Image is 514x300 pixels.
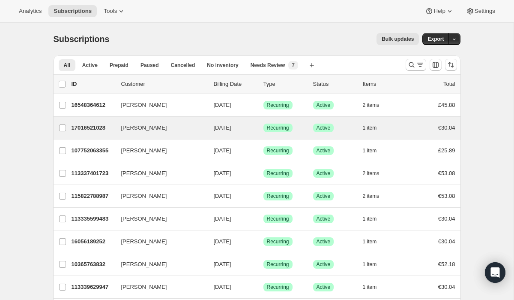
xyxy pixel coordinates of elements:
[64,62,70,69] span: All
[214,284,231,290] span: [DATE]
[54,34,110,44] span: Subscriptions
[72,80,455,88] div: IDCustomerBilling DateTypeStatusItemsTotal
[72,215,114,223] p: 113335599483
[363,284,377,291] span: 1 item
[214,102,231,108] span: [DATE]
[116,280,202,294] button: [PERSON_NAME]
[116,189,202,203] button: [PERSON_NAME]
[72,167,455,179] div: 113337401723[PERSON_NAME][DATE]SuccessRecurringSuccessActive2 items€53.08
[363,213,386,225] button: 1 item
[116,121,202,135] button: [PERSON_NAME]
[438,284,455,290] span: €30.04
[438,238,455,245] span: €30.04
[363,80,406,88] div: Items
[317,238,331,245] span: Active
[110,62,128,69] span: Prepaid
[363,258,386,270] button: 1 item
[363,193,380,200] span: 2 items
[72,145,455,157] div: 107752063355[PERSON_NAME][DATE]SuccessRecurringSuccessActive1 item£25.89
[72,80,114,88] p: ID
[438,261,455,267] span: €52.18
[116,212,202,226] button: [PERSON_NAME]
[214,80,257,88] p: Billing Date
[263,80,306,88] div: Type
[438,124,455,131] span: €30.04
[317,147,331,154] span: Active
[438,170,455,176] span: €53.08
[313,80,356,88] p: Status
[317,193,331,200] span: Active
[317,215,331,222] span: Active
[19,8,42,15] span: Analytics
[267,102,289,109] span: Recurring
[214,261,231,267] span: [DATE]
[14,5,47,17] button: Analytics
[72,101,114,109] p: 16548364612
[420,5,459,17] button: Help
[267,284,289,291] span: Recurring
[317,124,331,131] span: Active
[214,215,231,222] span: [DATE]
[116,235,202,248] button: [PERSON_NAME]
[438,193,455,199] span: €53.08
[72,169,114,178] p: 113337401723
[121,237,167,246] span: [PERSON_NAME]
[121,215,167,223] span: [PERSON_NAME]
[363,147,377,154] span: 1 item
[72,236,455,248] div: 16056189252[PERSON_NAME][DATE]SuccessRecurringSuccessActive1 item€30.04
[438,147,455,154] span: £25.89
[363,122,386,134] button: 1 item
[363,145,386,157] button: 1 item
[406,59,426,71] button: Search and filter results
[251,62,285,69] span: Needs Review
[121,101,167,109] span: [PERSON_NAME]
[363,102,380,109] span: 2 items
[422,33,449,45] button: Export
[72,192,114,200] p: 115822788987
[121,169,167,178] span: [PERSON_NAME]
[72,258,455,270] div: 10365763832[PERSON_NAME][DATE]SuccessRecurringSuccessActive1 item€52.18
[445,59,457,71] button: Sort the results
[317,102,331,109] span: Active
[171,62,195,69] span: Cancelled
[207,62,238,69] span: No inventory
[104,8,117,15] span: Tools
[72,99,455,111] div: 16548364612[PERSON_NAME][DATE]SuccessRecurringSuccessActive2 items£45.88
[305,59,319,71] button: Create new view
[377,33,419,45] button: Bulk updates
[317,284,331,291] span: Active
[485,262,505,283] div: Open Intercom Messenger
[214,170,231,176] span: [DATE]
[475,8,495,15] span: Settings
[363,99,389,111] button: 2 items
[461,5,500,17] button: Settings
[72,190,455,202] div: 115822788987[PERSON_NAME][DATE]SuccessRecurringSuccessActive2 items€53.08
[382,36,414,42] span: Bulk updates
[214,238,231,245] span: [DATE]
[99,5,131,17] button: Tools
[363,236,386,248] button: 1 item
[433,8,445,15] span: Help
[72,146,114,155] p: 107752063355
[121,260,167,269] span: [PERSON_NAME]
[267,170,289,177] span: Recurring
[317,261,331,268] span: Active
[438,215,455,222] span: €30.04
[430,59,442,71] button: Customize table column order and visibility
[116,98,202,112] button: [PERSON_NAME]
[267,215,289,222] span: Recurring
[214,147,231,154] span: [DATE]
[267,238,289,245] span: Recurring
[317,170,331,177] span: Active
[267,261,289,268] span: Recurring
[363,261,377,268] span: 1 item
[267,147,289,154] span: Recurring
[363,167,389,179] button: 2 items
[363,190,389,202] button: 2 items
[72,281,455,293] div: 113339629947[PERSON_NAME][DATE]SuccessRecurringSuccessActive1 item€30.04
[121,80,207,88] p: Customer
[72,124,114,132] p: 17016521028
[48,5,97,17] button: Subscriptions
[363,170,380,177] span: 2 items
[214,193,231,199] span: [DATE]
